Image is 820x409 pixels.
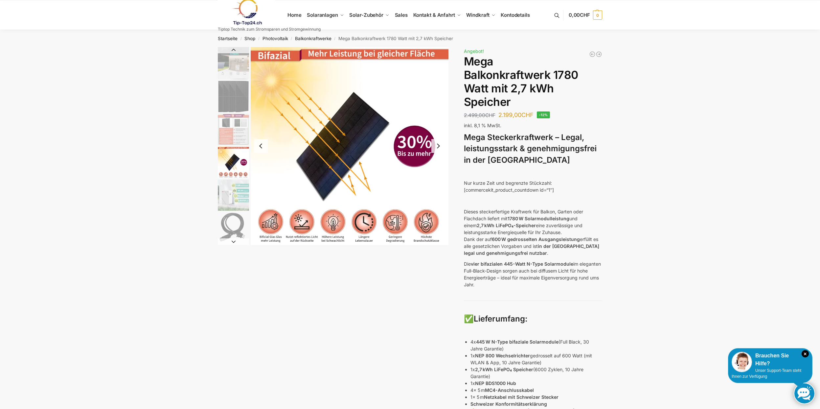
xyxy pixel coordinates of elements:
[466,12,489,18] span: Windkraft
[216,146,249,179] li: 4 / 9
[501,12,530,18] span: Kontodetails
[593,11,602,20] span: 0
[218,27,321,31] p: Tiptop Technik zum Stromsparen und Stromgewinnung
[464,123,501,128] span: inkl. 8,1 % MwSt.
[464,260,602,288] p: Die im eleganten Full-Black-Design sorgen auch bei diffusem Licht für hohe Energieerträge – ideal...
[206,30,614,47] nav: Breadcrumb
[537,111,550,118] span: -12%
[475,367,533,372] strong: 2,7 kWh LiFePO₄ Speicher
[218,47,249,79] img: Balkonkraftwerk mit grossem Speicher
[569,12,590,18] span: 0,00
[470,387,602,394] p: 4x 5 m
[251,47,448,245] li: 4 / 9
[251,47,448,245] img: Bificial 30 % mehr Leistung
[288,36,295,41] span: /
[589,51,596,58] a: Balkonkraftwerk 600/810 Watt Fullblack
[477,223,536,228] strong: 2,7 kWh LiFePO₄-Speicher
[347,0,392,30] a: Solar-Zubehör
[471,261,573,267] strong: vier bifazialen 445-Watt N-Type Solarmodule
[218,47,249,53] button: Previous slide
[464,132,597,165] strong: Mega Steckerkraftwerk – Legal, leistungsstark & genehmigungsfrei in der [GEOGRAPHIC_DATA]
[470,366,602,380] p: 1x (6000 Zyklen, 10 Jahre Garantie)
[216,80,249,113] li: 2 / 9
[216,179,249,211] li: 5 / 9
[244,36,255,41] a: Shop
[218,180,249,211] img: Leise und Wartungsfrei
[508,216,569,221] strong: 1780 W Solarmodulleistung
[498,0,533,30] a: Kontodetails
[470,394,602,400] p: 1x 5 m
[732,352,809,368] div: Brauchen Sie Hilfe?
[295,36,331,41] a: Balkonkraftwerke
[304,0,347,30] a: Solaranlagen
[262,36,288,41] a: Photovoltaik
[218,238,249,245] button: Next slide
[254,139,268,153] button: Previous slide
[476,339,558,345] strong: 445 W N-Type bifaziale Solarmodule
[218,114,249,145] img: Bificial im Vergleich zu billig Modulen
[474,314,528,324] strong: Lieferumfang:
[255,36,262,41] span: /
[464,313,602,325] h3: ✅
[238,36,244,41] span: /
[485,387,534,393] strong: MC4-Anschlusskabel
[498,111,534,118] bdi: 2.199,00
[331,36,338,41] span: /
[464,180,602,193] p: Nur kurze Zeit und begrenzte Stückzahl: [commercekit_product_countdown id=“1″]
[596,51,602,58] a: 890/600 Watt Solarkraftwerk + 2,7 KW Batteriespeicher Genehmigungsfrei
[218,212,249,244] img: Anschlusskabel-3meter
[410,0,464,30] a: Kontakt & Anfahrt
[216,244,249,277] li: 7 / 9
[216,47,249,80] li: 1 / 9
[470,352,602,366] p: 1x gedrosselt auf 600 Watt (mit WLAN & App, 10 Jahre Garantie)
[470,401,547,407] strong: Schweizer Konformitätserklärung
[464,48,484,54] span: Angebot!
[218,147,249,178] img: Bificial 30 % mehr Leistung
[802,350,809,357] i: Schließen
[475,380,516,386] strong: NEP BDS1000 Hub
[484,394,558,400] strong: Netzkabel mit Schweizer Stecker
[485,112,495,118] span: CHF
[216,113,249,146] li: 3 / 9
[218,81,249,112] img: 4 mal bificiale Solarmodule
[492,236,580,242] strong: 600 W gedrosselten Ausgangsleistung
[580,12,590,18] span: CHF
[392,0,410,30] a: Sales
[521,111,534,118] span: CHF
[349,12,383,18] span: Solar-Zubehör
[395,12,408,18] span: Sales
[470,380,602,387] p: 1x
[431,139,445,153] button: Next slide
[732,368,801,379] span: Unser Support-Team steht Ihnen zur Verfügung
[413,12,455,18] span: Kontakt & Anfahrt
[307,12,338,18] span: Solaranlagen
[464,55,602,108] h1: Mega Balkonkraftwerk 1780 Watt mit 2,7 kWh Speicher
[464,208,602,256] p: Dieses steckerfertige Kraftwerk für Balkon, Garten oder Flachdach liefert mit und einem eine zuve...
[569,5,602,25] a: 0,00CHF 0
[218,36,238,41] a: Startseite
[470,338,602,352] p: 4x (Full Black, 30 Jahre Garantie)
[475,353,530,358] strong: NEP 800 Wechselrichter
[732,352,752,372] img: Customer service
[216,211,249,244] li: 6 / 9
[464,0,498,30] a: Windkraft
[464,112,495,118] bdi: 2.499,00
